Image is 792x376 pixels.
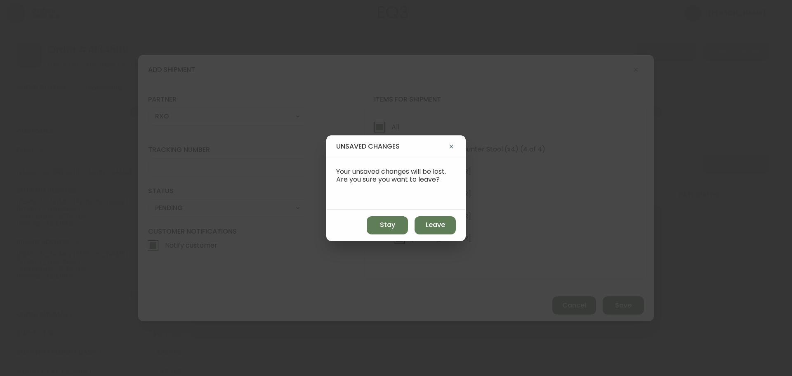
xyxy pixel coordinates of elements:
span: Your unsaved changes will be lost. Are you sure you want to leave? [336,167,446,184]
h4: unsaved changes [336,142,447,151]
button: Leave [415,216,456,234]
span: Stay [380,220,395,229]
button: Stay [367,216,408,234]
span: Leave [426,220,445,229]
